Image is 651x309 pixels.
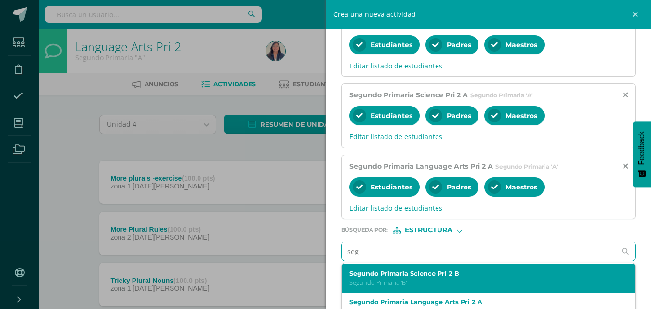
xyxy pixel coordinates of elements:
span: Maestros [505,183,537,191]
span: Búsqueda por : [341,228,388,233]
span: Segundo Primaria Science Pri 2 A [349,91,468,99]
span: Estudiantes [371,111,412,120]
span: Maestros [505,40,537,49]
span: Editar listado de estudiantes [349,61,628,70]
span: Segundo Primaria Language Arts Pri 2 A [349,162,493,171]
span: Feedback [638,131,646,165]
button: Feedback - Mostrar encuesta [633,121,651,187]
span: Estudiantes [371,40,412,49]
span: Estructura [405,228,452,233]
span: Editar listado de estudiantes [349,132,628,141]
span: Maestros [505,111,537,120]
span: Estudiantes [371,183,412,191]
span: Padres [447,40,471,49]
label: Segundo Primaria Science Pri 2 B [349,270,615,277]
span: Segundo Primaria 'A' [495,163,558,170]
span: Padres [447,183,471,191]
div: [object Object] [393,227,465,234]
input: Ej. Primero primaria [342,242,616,261]
span: Editar listado de estudiantes [349,203,628,213]
span: Segundo Primaria 'A' [470,92,533,99]
label: Segundo Primaria Language Arts Pri 2 A [349,298,615,306]
p: Segundo Primaria 'B' [349,279,615,287]
span: Padres [447,111,471,120]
